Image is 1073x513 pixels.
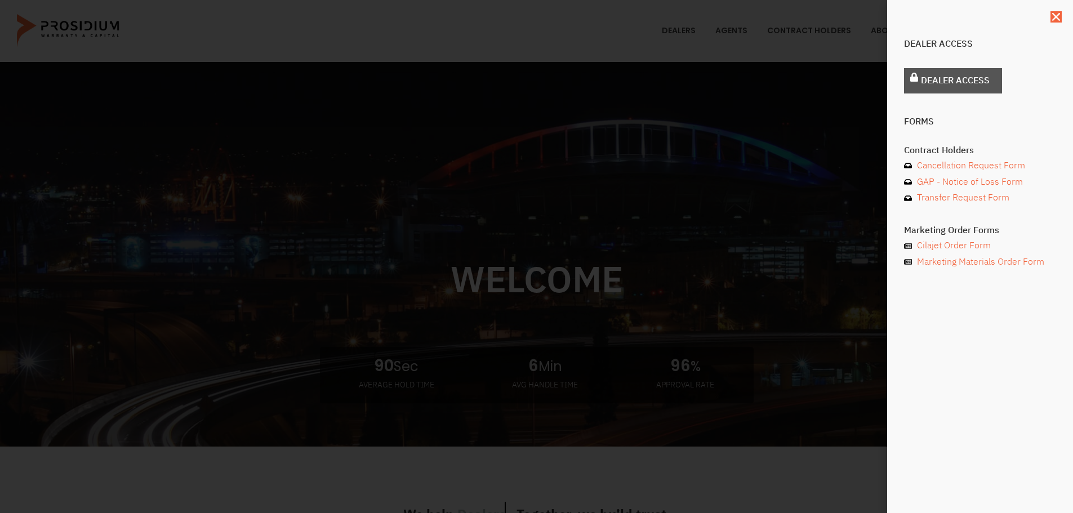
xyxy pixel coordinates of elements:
h4: Forms [904,117,1056,126]
a: Cilajet Order Form [904,238,1056,254]
span: Dealer Access [921,73,990,89]
a: GAP - Notice of Loss Form [904,174,1056,190]
a: Transfer Request Form [904,190,1056,206]
h4: Contract Holders [904,146,1056,155]
span: Cilajet Order Form [914,238,991,254]
span: Cancellation Request Form [914,158,1025,174]
a: Cancellation Request Form [904,158,1056,174]
h4: Dealer Access [904,39,1056,48]
span: GAP - Notice of Loss Form [914,174,1023,190]
span: Marketing Materials Order Form [914,254,1044,270]
h4: Marketing Order Forms [904,226,1056,235]
a: Close [1050,11,1062,23]
span: Transfer Request Form [914,190,1009,206]
a: Dealer Access [904,68,1002,93]
a: Marketing Materials Order Form [904,254,1056,270]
